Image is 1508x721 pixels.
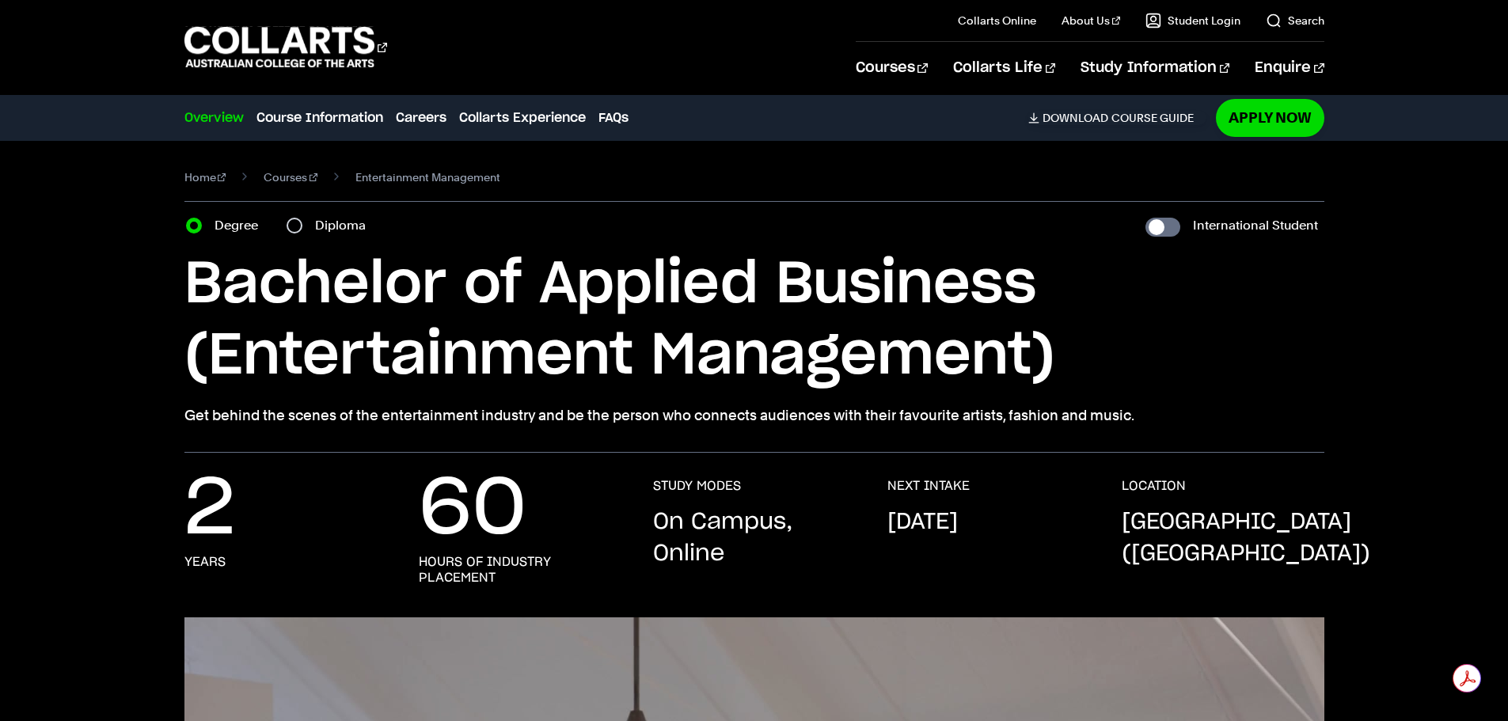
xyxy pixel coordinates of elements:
a: DownloadCourse Guide [1028,111,1206,125]
a: Collarts Online [958,13,1036,28]
div: Go to homepage [184,25,387,70]
p: [GEOGRAPHIC_DATA] ([GEOGRAPHIC_DATA]) [1122,507,1370,570]
h1: Bachelor of Applied Business (Entertainment Management) [184,249,1324,392]
a: Courses [264,166,317,188]
a: Careers [396,108,446,127]
span: Entertainment Management [355,166,500,188]
a: Course Information [256,108,383,127]
h3: NEXT INTAKE [887,478,970,494]
p: On Campus, Online [653,507,856,570]
label: Degree [215,214,268,237]
a: Study Information [1081,42,1229,94]
a: Apply Now [1216,99,1324,136]
label: Diploma [315,214,375,237]
p: Get behind the scenes of the entertainment industry and be the person who connects audiences with... [184,404,1324,427]
a: Collarts Experience [459,108,586,127]
a: Collarts Life [953,42,1055,94]
a: FAQs [598,108,629,127]
a: About Us [1062,13,1120,28]
h3: STUDY MODES [653,478,741,494]
h3: years [184,554,226,570]
a: Student Login [1145,13,1240,28]
h3: hours of industry placement [419,554,621,586]
label: International Student [1193,214,1318,237]
a: Search [1266,13,1324,28]
p: 2 [184,478,235,541]
h3: LOCATION [1122,478,1186,494]
a: Overview [184,108,244,127]
p: 60 [419,478,526,541]
p: [DATE] [887,507,958,538]
a: Enquire [1255,42,1324,94]
a: Home [184,166,226,188]
span: Download [1043,111,1108,125]
a: Courses [856,42,928,94]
